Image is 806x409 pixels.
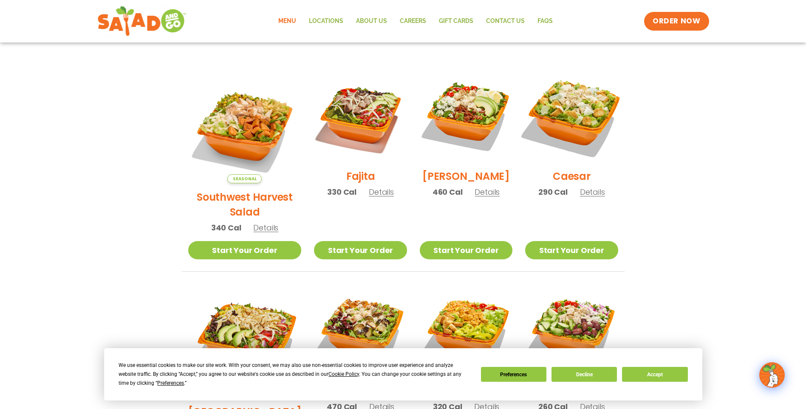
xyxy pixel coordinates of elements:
[420,284,512,377] img: Product photo for Buffalo Chicken Salad
[422,169,510,184] h2: [PERSON_NAME]
[481,367,546,382] button: Preferences
[517,62,626,170] img: Product photo for Caesar Salad
[393,11,433,31] a: Careers
[253,222,278,233] span: Details
[227,174,262,183] span: Seasonal
[475,187,500,197] span: Details
[580,187,605,197] span: Details
[433,186,463,198] span: 460 Cal
[350,11,393,31] a: About Us
[314,241,407,259] a: Start Your Order
[272,11,303,31] a: Menu
[314,284,407,377] img: Product photo for Roasted Autumn Salad
[525,284,618,377] img: Product photo for Greek Salad
[188,284,302,398] img: Product photo for BBQ Ranch Salad
[327,186,356,198] span: 330 Cal
[303,11,350,31] a: Locations
[188,190,302,219] h2: Southwest Harvest Salad
[346,169,375,184] h2: Fajita
[480,11,531,31] a: Contact Us
[211,222,241,233] span: 340 Cal
[531,11,559,31] a: FAQs
[369,187,394,197] span: Details
[420,70,512,162] img: Product photo for Cobb Salad
[188,70,302,183] img: Product photo for Southwest Harvest Salad
[188,241,302,259] a: Start Your Order
[420,241,512,259] a: Start Your Order
[622,367,687,382] button: Accept
[644,12,709,31] a: ORDER NOW
[433,11,480,31] a: GIFT CARDS
[653,16,700,26] span: ORDER NOW
[119,361,470,388] div: We use essential cookies to make our site work. With your consent, we may also use non-essential ...
[760,363,784,387] img: wpChatIcon
[97,4,187,38] img: new-SAG-logo-768×292
[553,169,591,184] h2: Caesar
[272,11,559,31] nav: Menu
[525,241,618,259] a: Start Your Order
[538,186,568,198] span: 290 Cal
[157,380,184,386] span: Preferences
[551,367,617,382] button: Decline
[104,348,702,400] div: Cookie Consent Prompt
[328,371,359,377] span: Cookie Policy
[314,70,407,162] img: Product photo for Fajita Salad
